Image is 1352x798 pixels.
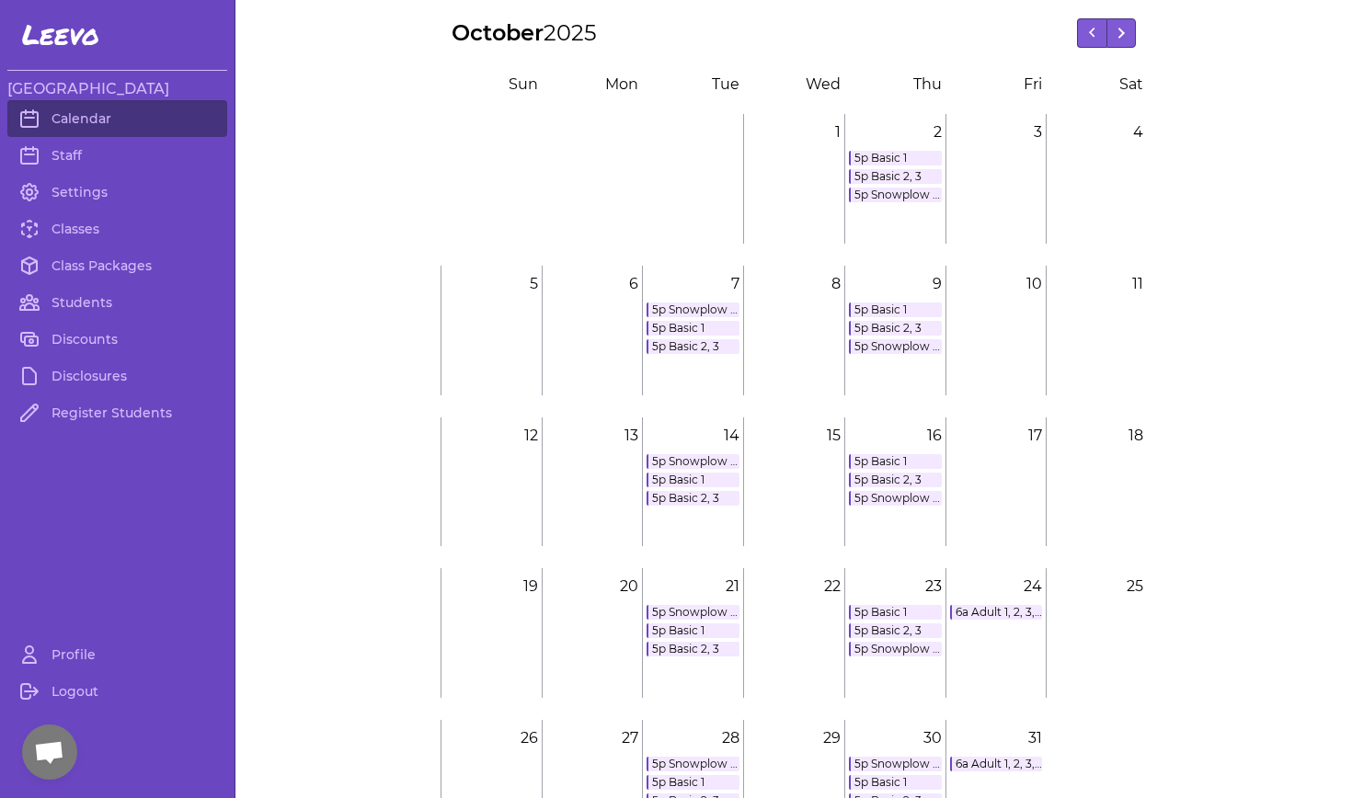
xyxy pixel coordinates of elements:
a: 5p Basic 2, 3 [849,623,942,638]
a: 5p Basic 1 [849,605,942,620]
p: 7 [643,266,743,302]
div: S [444,74,538,96]
p: 8 [744,266,844,302]
p: 16 [845,417,945,454]
div: F [949,74,1043,96]
p: 2 [845,114,945,151]
p: 24 [946,568,1047,605]
p: 25 [1047,568,1147,605]
a: Discounts [7,321,227,358]
span: at [1129,75,1143,93]
p: 6 [543,266,643,302]
a: 5p Basic 1 [647,623,739,638]
p: 14 [643,417,743,454]
a: 5p Basic 2, 3 [647,642,739,656]
span: 2025 [544,19,597,46]
span: October [452,19,544,46]
a: 5p Snowplow [PERSON_NAME] 1, 2, 3 [647,454,739,469]
p: 4 [1047,114,1147,151]
p: 30 [845,720,945,757]
p: 26 [441,720,542,757]
span: on [619,75,638,93]
a: 5p Basic 1 [849,302,942,317]
h3: [GEOGRAPHIC_DATA] [7,78,227,100]
a: 5p Basic 1 [849,151,942,165]
a: 5p Basic 1 [647,473,739,487]
p: 12 [441,417,542,454]
a: 5p Snowplow [PERSON_NAME] 1, 2, 3 [849,491,942,506]
a: Class Packages [7,247,227,284]
p: 18 [1047,417,1147,454]
span: ue [720,75,739,93]
div: S [1049,74,1143,96]
a: 5p Snowplow [PERSON_NAME] 1, 2, 3 [849,757,942,771]
a: 5p Basic 2, 3 [849,473,942,487]
a: Staff [7,137,227,174]
p: 31 [946,720,1047,757]
a: 5p Snowplow [PERSON_NAME] 1, 2, 3 [647,757,739,771]
a: 5p Basic 2, 3 [849,321,942,336]
p: 19 [441,568,542,605]
a: 5p Snowplow [PERSON_NAME] 1, 2, 3 [849,339,942,354]
div: T [646,74,739,96]
p: 1 [744,114,844,151]
a: 5p Basic 1 [849,775,942,790]
span: ed [821,75,841,93]
p: 28 [643,720,743,757]
p: 9 [845,266,945,302]
a: 5p Basic 2, 3 [647,491,739,506]
a: Register Students [7,394,227,431]
p: 22 [744,568,844,605]
a: 5p Snowplow [PERSON_NAME] 1, 2, 3 [647,605,739,620]
p: 20 [543,568,643,605]
a: 5p Basic 2, 3 [647,339,739,354]
a: Settings [7,174,227,211]
p: 27 [543,720,643,757]
p: 11 [1047,266,1147,302]
p: 17 [946,417,1047,454]
a: 6a Adult 1, 2, 3, 4 [950,757,1043,771]
a: Disclosures [7,358,227,394]
a: 6a Adult 1, 2, 3, 4 [950,605,1043,620]
div: W [747,74,841,96]
a: 5p Basic 2, 3 [849,169,942,184]
a: 5p Basic 1 [647,321,739,336]
p: 10 [946,266,1047,302]
p: 15 [744,417,844,454]
a: Students [7,284,227,321]
span: un [518,75,538,93]
div: M [545,74,639,96]
div: T [848,74,942,96]
p: 5 [441,266,542,302]
a: Classes [7,211,227,247]
a: Logout [7,673,227,710]
a: Calendar [7,100,227,137]
a: 5p Snowplow [PERSON_NAME] 1, 2, 3 [647,302,739,317]
a: 5p Basic 1 [647,775,739,790]
a: 5p Snowplow [PERSON_NAME] 1, 2, 3 [849,188,942,202]
p: 13 [543,417,643,454]
p: 3 [946,114,1047,151]
p: 23 [845,568,945,605]
a: Profile [7,636,227,673]
div: Open chat [22,724,77,780]
span: ri [1033,75,1042,93]
p: 21 [643,568,743,605]
span: Leevo [22,18,99,51]
p: 29 [744,720,844,757]
a: 5p Basic 1 [849,454,942,469]
span: hu [922,75,942,93]
a: 5p Snowplow [PERSON_NAME] 1, 2, 3 [849,642,942,656]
